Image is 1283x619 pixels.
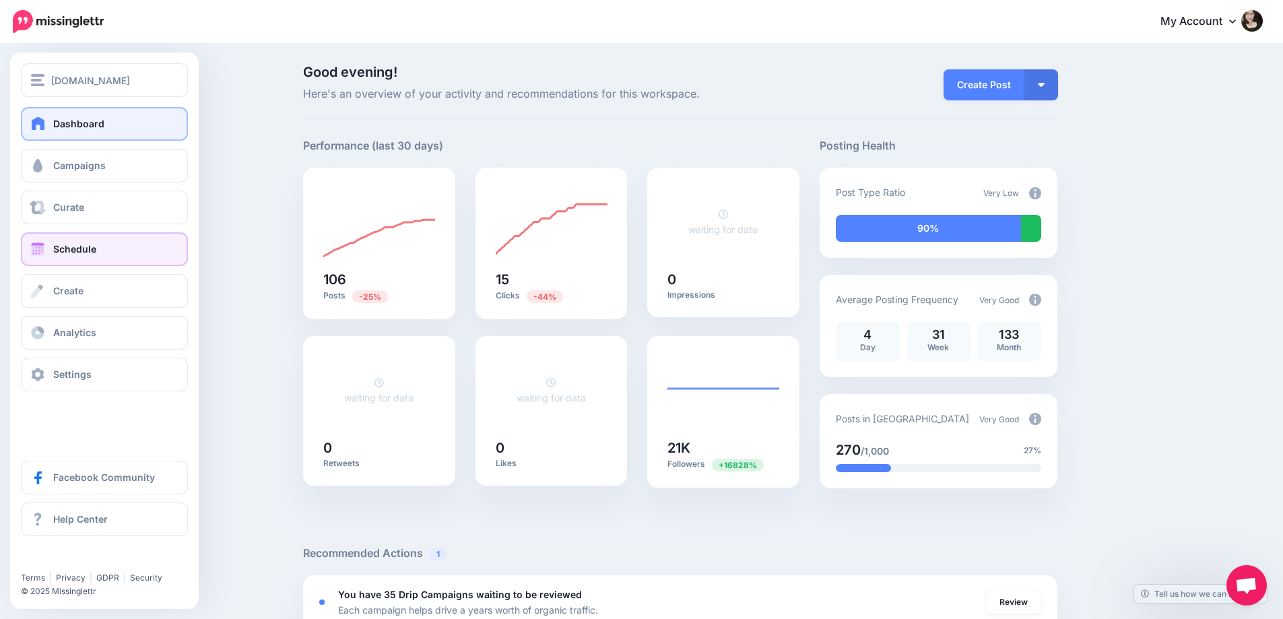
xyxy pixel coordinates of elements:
p: Retweets [323,458,435,469]
a: Review [986,590,1041,614]
span: [DOMAIN_NAME] [51,73,130,88]
span: Schedule [53,243,96,255]
iframe: Twitter Follow Button [21,553,123,566]
span: 270 [836,442,861,458]
a: Curate [21,191,188,224]
a: waiting for data [344,377,414,403]
span: Create [53,285,84,296]
p: Impressions [667,290,779,300]
a: Terms [21,573,45,583]
p: Posts in [GEOGRAPHIC_DATA] [836,411,969,426]
span: Previous period: 27 [527,290,563,303]
a: Settings [21,358,188,391]
span: Dashboard [53,118,104,129]
a: Facebook Community [21,461,188,494]
span: Settings [53,368,92,380]
span: Very Low [983,188,1019,198]
h5: 0 [496,441,607,455]
span: 27% [1024,444,1041,457]
img: info-circle-grey.png [1029,294,1041,306]
img: arrow-down-white.png [1038,83,1045,87]
span: | [123,573,126,583]
p: 4 [843,329,893,341]
a: waiting for data [517,377,586,403]
span: Month [997,342,1021,352]
h5: 106 [323,273,435,286]
span: Previous period: 142 [352,290,388,303]
span: Campaigns [53,160,106,171]
span: Good evening! [303,64,397,80]
p: Clicks [496,290,607,302]
b: You have 35 Drip Campaigns waiting to be reviewed [338,589,582,600]
span: | [90,573,92,583]
span: Week [927,342,949,352]
p: Followers [667,458,779,471]
span: Facebook Community [53,471,155,483]
a: Tell us how we can improve [1134,585,1267,603]
h5: 0 [323,441,435,455]
p: 31 [913,329,964,341]
p: Likes [496,458,607,469]
div: Open chat [1226,565,1267,606]
a: Campaigns [21,149,188,183]
a: Security [130,573,162,583]
a: Dashboard [21,107,188,141]
a: Analytics [21,316,188,350]
h5: 15 [496,273,607,286]
div: 10% of your posts in the last 30 days were manually created (i.e. were not from Drip Campaigns or... [1021,215,1041,242]
img: Missinglettr [13,10,104,33]
span: Analytics [53,327,96,338]
h5: 21K [667,441,779,455]
img: info-circle-grey.png [1029,187,1041,199]
p: Post Type Ratio [836,185,905,200]
h5: Performance (last 30 days) [303,137,443,154]
h5: 0 [667,273,779,286]
span: Help Center [53,513,108,525]
h5: Posting Health [820,137,1057,154]
li: © 2025 Missinglettr [21,585,196,598]
img: menu.png [31,74,44,86]
span: Curate [53,201,84,213]
span: 1 [430,548,447,560]
span: Day [860,342,876,352]
a: Create [21,274,188,308]
span: | [49,573,52,583]
button: [DOMAIN_NAME] [21,63,188,97]
div: 90% of your posts in the last 30 days have been from Drip Campaigns [836,215,1021,242]
span: Very Good [979,295,1019,305]
img: info-circle-grey.png [1029,413,1041,425]
div: 27% of your posts in the last 30 days have been from Drip Campaigns [836,464,891,472]
span: Very Good [979,414,1019,424]
a: My Account [1147,5,1263,38]
a: Privacy [56,573,86,583]
span: Here's an overview of your activity and recommendations for this workspace. [303,86,799,103]
div: <div class='status-dot small red margin-right'></div>Error [319,599,325,605]
span: Previous period: 124 [712,459,764,471]
p: 133 [984,329,1034,341]
a: Create Post [944,69,1024,100]
a: GDPR [96,573,119,583]
a: Help Center [21,502,188,536]
h5: Recommended Actions [303,545,1057,562]
p: Each campaign helps drive a years worth of organic traffic. [338,602,598,618]
a: waiting for data [688,208,758,235]
p: Posts [323,290,435,302]
span: /1,000 [861,445,889,457]
a: Schedule [21,232,188,266]
p: Average Posting Frequency [836,292,958,307]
